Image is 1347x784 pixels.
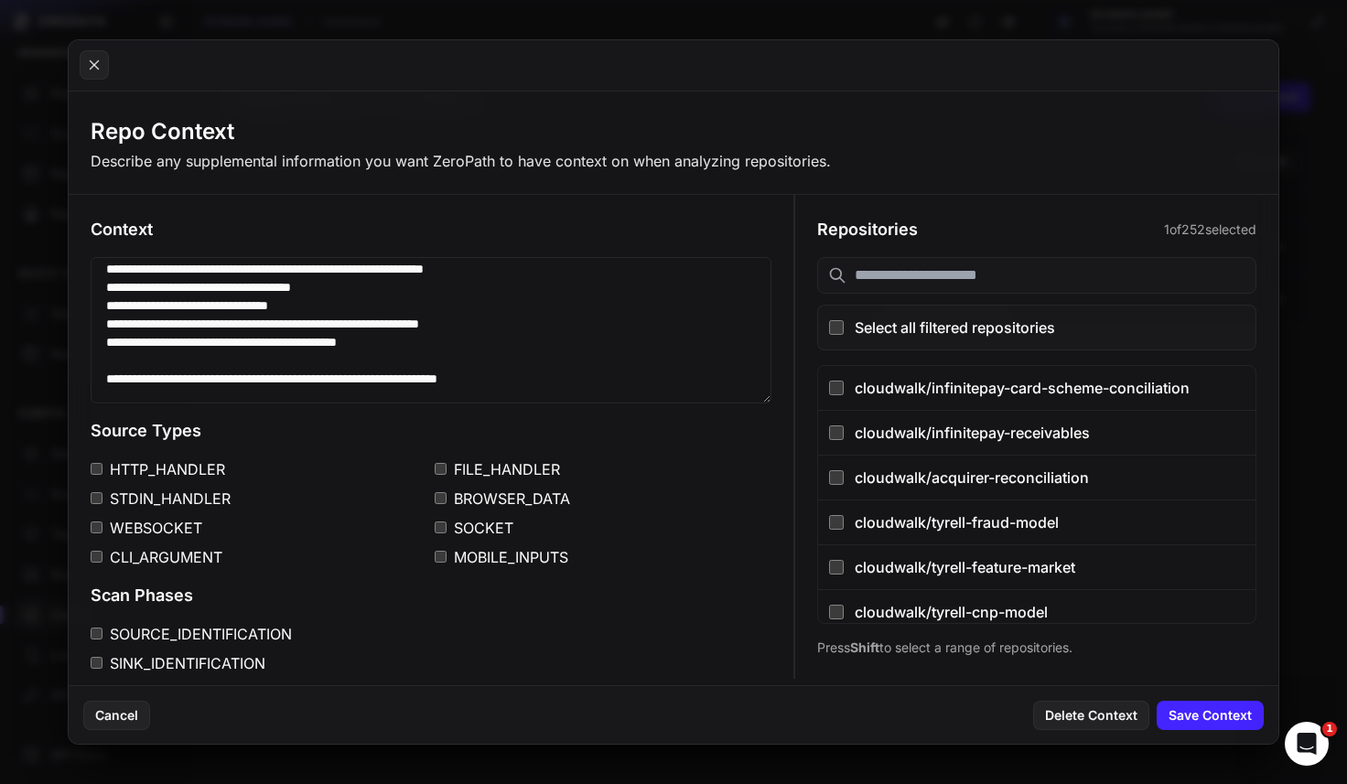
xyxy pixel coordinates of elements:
[91,458,427,480] label: HTTP_HANDLER
[83,701,150,730] button: Cancel
[435,517,771,539] label: SOCKET
[435,492,447,504] input: BROWSER_DATA
[850,639,879,655] span: Shift
[91,492,102,504] input: STDIN_HANDLER
[855,511,1245,533] div: cloudwalk/tyrell-fraud-model
[435,521,447,533] input: SOCKET
[91,546,427,568] label: CLI_ARGUMENT
[435,463,447,475] input: FILE_HANDLER
[817,217,918,242] h3: Repositories
[91,652,772,674] label: SINK_IDENTIFICATION
[91,623,772,645] label: SOURCE_IDENTIFICATION
[91,551,102,563] input: CLI_ARGUMENT
[435,551,447,563] input: MOBILE_INPUTS
[1157,701,1264,730] button: Save Context
[435,488,771,510] label: BROWSER_DATA
[1164,220,1256,239] span: 1 of 252 selected
[91,517,427,539] label: WEBSOCKET
[91,463,102,475] input: HTTP_HANDLER
[829,320,844,335] input: Select all filtered repositories
[818,455,1255,499] button: cloudwalk/acquirer-reconciliation
[818,589,1255,634] button: cloudwalk/tyrell-cnp-model
[818,366,1255,410] button: cloudwalk/infinitepay-card-scheme-conciliation
[817,639,1256,657] p: Press to select a range of repositories.
[818,499,1255,544] button: cloudwalk/tyrell-fraud-model
[818,544,1255,589] button: cloudwalk/tyrell-feature-market
[91,150,831,172] div: Describe any supplemental information you want ZeroPath to have context on when analyzing reposit...
[91,657,102,669] input: SINK_IDENTIFICATION
[435,546,771,568] label: MOBILE_INPUTS
[91,583,772,608] h3: Scan Phases
[91,488,427,510] label: STDIN_HANDLER
[855,317,1055,338] span: Select all filtered repositories
[91,628,102,639] input: SOURCE_IDENTIFICATION
[855,422,1245,444] div: cloudwalk/infinitepay-receivables
[91,117,234,146] h3: Repo Context
[855,601,1245,623] div: cloudwalk/tyrell-cnp-model
[1033,701,1149,730] button: Delete Context
[435,458,771,480] label: FILE_HANDLER
[855,377,1245,399] div: cloudwalk/infinitepay-card-scheme-conciliation
[855,556,1245,578] div: cloudwalk/tyrell-feature-market
[1285,722,1329,766] iframe: Intercom live chat
[855,467,1245,489] div: cloudwalk/acquirer-reconciliation
[91,418,772,444] h3: Source Types
[1322,722,1337,736] span: 1
[91,521,102,533] input: WEBSOCKET
[818,410,1255,455] button: cloudwalk/infinitepay-receivables
[91,217,772,242] h3: Context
